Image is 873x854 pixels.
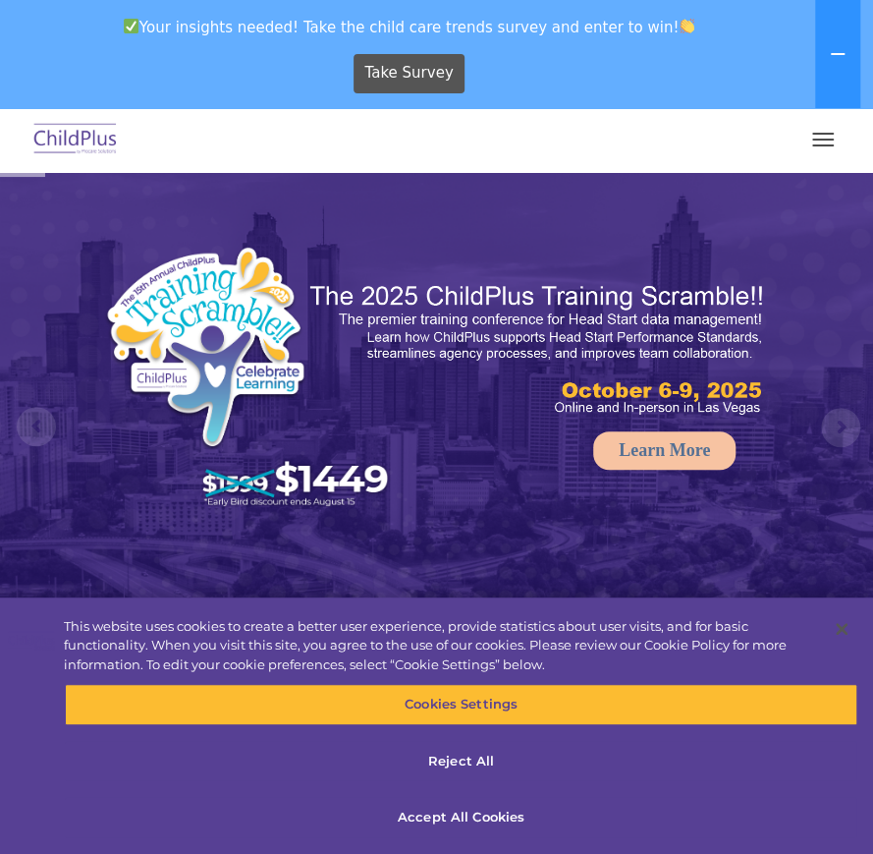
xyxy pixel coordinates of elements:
button: Close [820,607,863,651]
a: Learn More [593,431,736,470]
img: ChildPlus by Procare Solutions [29,117,122,163]
div: This website uses cookies to create a better user experience, provide statistics about user visit... [64,617,814,675]
span: Your insights needed! Take the child care trends survey and enter to win! [8,8,811,46]
a: Take Survey [354,54,464,93]
img: ✅ [124,19,138,33]
button: Accept All Cookies [65,797,857,838]
img: 👏 [680,19,694,33]
span: Take Survey [364,56,453,90]
button: Reject All [65,741,857,782]
button: Cookies Settings [65,684,857,725]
